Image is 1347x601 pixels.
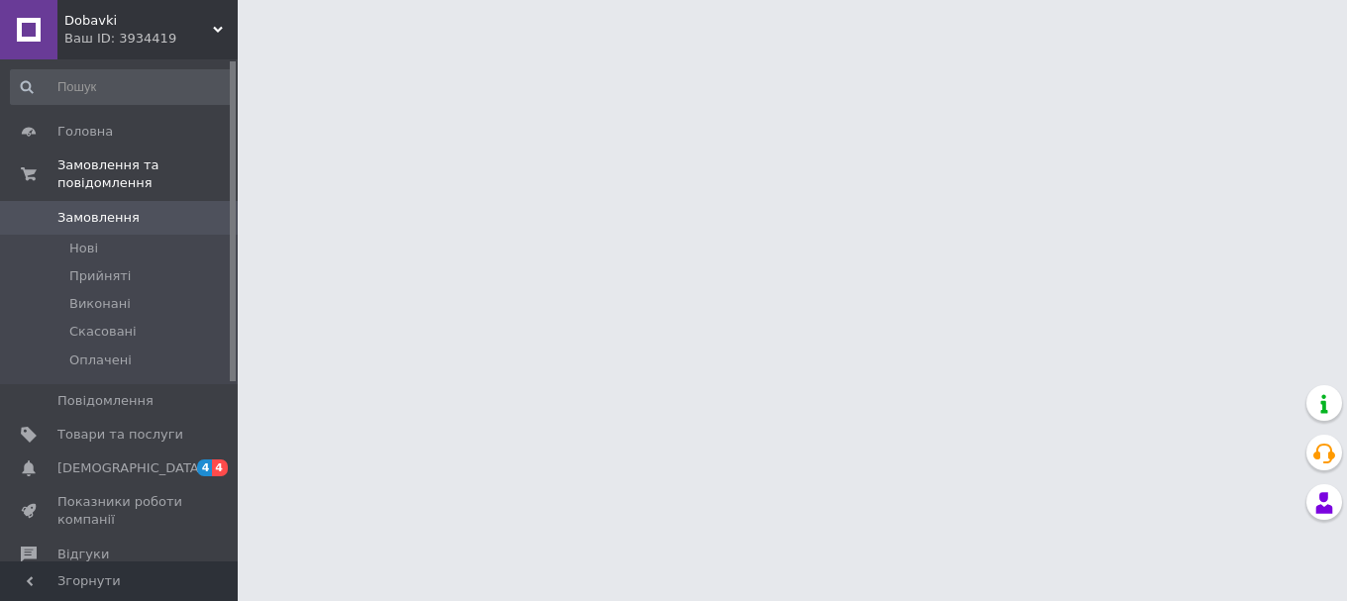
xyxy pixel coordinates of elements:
span: Показники роботи компанії [57,493,183,529]
span: Головна [57,123,113,141]
span: 4 [197,459,213,476]
div: Ваш ID: 3934419 [64,30,238,48]
span: Оплачені [69,351,132,369]
span: Прийняті [69,267,131,285]
span: Нові [69,240,98,257]
span: Відгуки [57,546,109,563]
span: Виконані [69,295,131,313]
input: Пошук [10,69,234,105]
span: [DEMOGRAPHIC_DATA] [57,459,204,477]
span: Товари та послуги [57,426,183,444]
span: Замовлення [57,209,140,227]
span: Замовлення та повідомлення [57,156,238,192]
span: Повідомлення [57,392,154,410]
span: Скасовані [69,323,137,341]
span: Dobavki [64,12,213,30]
span: 4 [212,459,228,476]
